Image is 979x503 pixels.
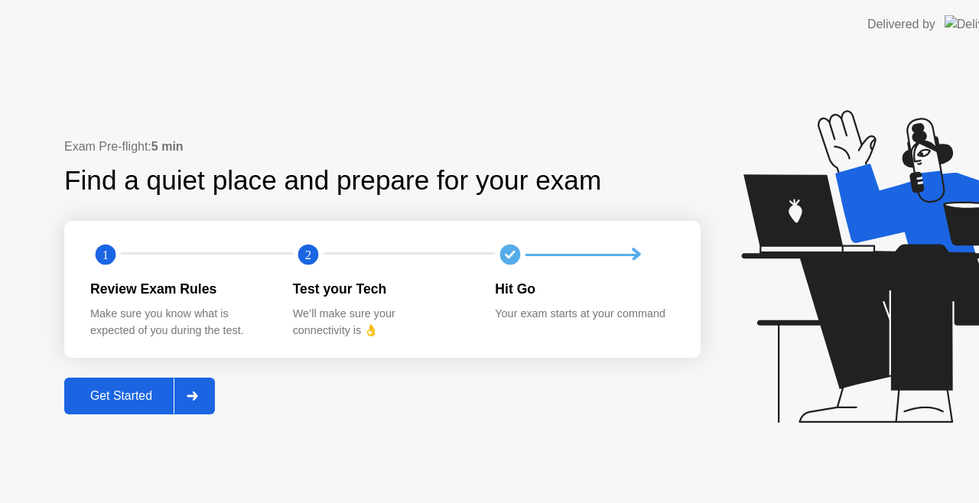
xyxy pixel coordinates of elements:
[69,389,174,403] div: Get Started
[64,161,603,201] div: Find a quiet place and prepare for your exam
[867,15,935,34] div: Delivered by
[64,138,701,156] div: Exam Pre-flight:
[64,378,215,414] button: Get Started
[90,306,268,339] div: Make sure you know what is expected of you during the test.
[151,140,184,153] b: 5 min
[293,306,471,339] div: We’ll make sure your connectivity is 👌
[90,279,268,299] div: Review Exam Rules
[495,279,673,299] div: Hit Go
[293,279,471,299] div: Test your Tech
[102,248,109,262] text: 1
[495,306,673,323] div: Your exam starts at your command
[305,248,311,262] text: 2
